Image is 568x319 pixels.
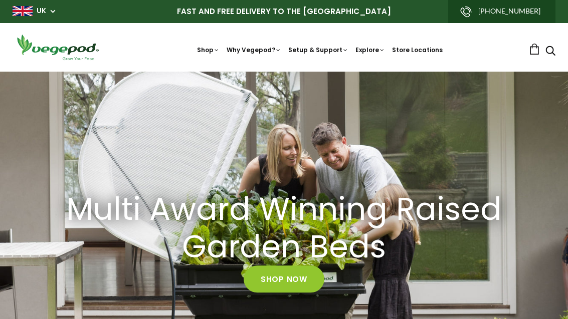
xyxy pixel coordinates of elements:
a: Shop [197,46,220,54]
a: UK [37,6,46,16]
a: Shop Now [244,266,324,293]
a: Why Vegepod? [227,46,281,54]
img: gb_large.png [13,6,33,16]
a: Multi Award Winning Raised Garden Beds [55,191,513,266]
a: Search [545,47,555,57]
a: Explore [355,46,385,54]
a: Setup & Support [288,46,348,54]
h2: Multi Award Winning Raised Garden Beds [58,191,509,266]
img: Vegepod [13,33,103,62]
a: Store Locations [392,46,443,54]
